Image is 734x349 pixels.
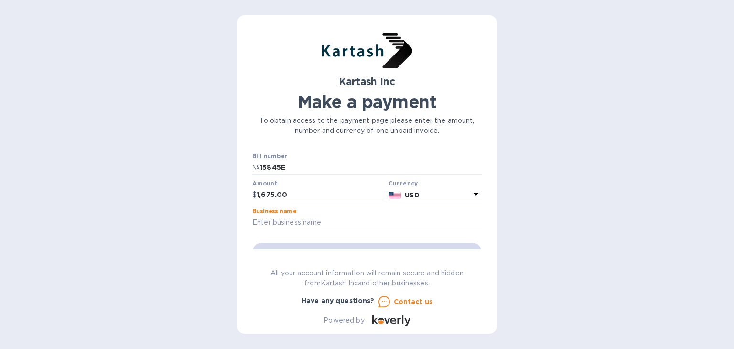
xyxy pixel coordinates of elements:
h1: Make a payment [252,92,482,112]
label: Bill number [252,153,287,159]
u: Contact us [394,298,433,305]
input: 0.00 [257,188,385,202]
img: USD [389,192,401,198]
p: $ [252,190,257,200]
label: Amount [252,181,277,187]
p: All your account information will remain secure and hidden from Kartash Inc and other businesses. [252,268,482,288]
input: Enter bill number [260,161,482,175]
b: Currency [389,180,418,187]
b: USD [405,191,419,199]
label: Business name [252,208,296,214]
b: Have any questions? [302,297,375,305]
p: Powered by [324,316,364,326]
p: To obtain access to the payment page please enter the amount, number and currency of one unpaid i... [252,116,482,136]
p: № [252,163,260,173]
b: Kartash Inc [339,76,395,87]
input: Enter business name [252,216,482,230]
